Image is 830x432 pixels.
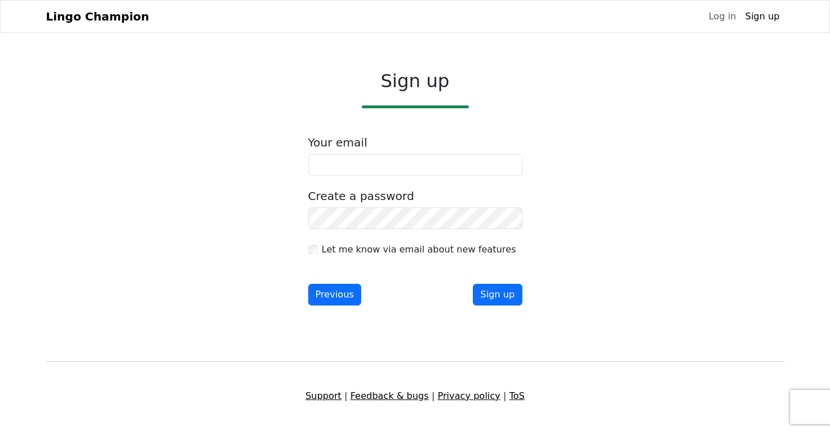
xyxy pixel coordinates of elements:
h2: Sign up [308,70,522,92]
a: Feedback & bugs [350,390,429,401]
a: Log in [704,5,741,28]
button: Previous [308,284,362,305]
label: Create a password [308,189,414,203]
div: | | | [39,389,791,403]
label: Let me know via email about new features [322,243,516,256]
button: Sign up [473,284,522,305]
a: Sign up [741,5,784,28]
label: Your email [308,136,367,149]
a: ToS [509,390,525,401]
a: Privacy policy [438,390,500,401]
a: Lingo Champion [46,5,149,28]
a: Support [305,390,341,401]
